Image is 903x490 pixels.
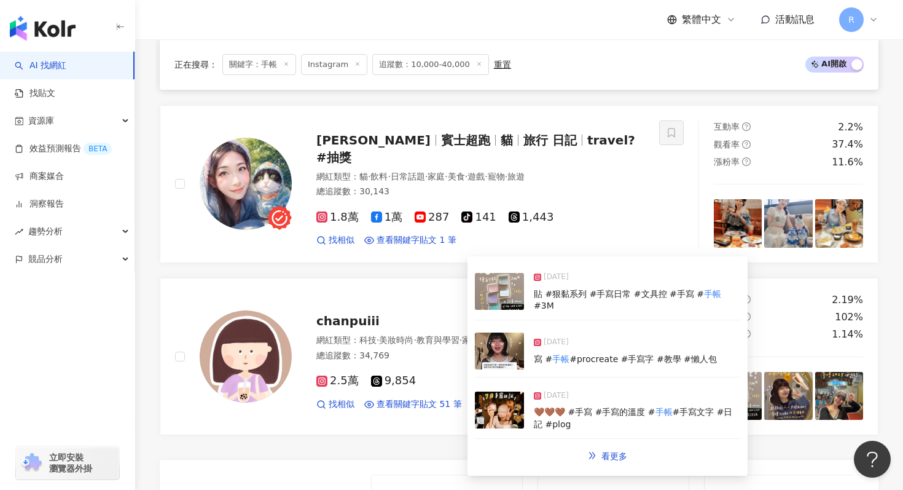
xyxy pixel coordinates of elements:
[588,451,596,460] span: double-right
[494,60,511,69] div: 重置
[316,171,644,183] div: 網紅類型 ：
[388,172,390,181] span: ·
[174,60,217,69] span: 正在搜尋 ：
[475,273,524,310] img: post-image
[359,335,377,345] span: 科技
[507,172,525,181] span: 旅遊
[544,336,569,349] span: [DATE]
[316,398,354,411] a: 找相似
[544,271,569,283] span: [DATE]
[523,133,577,148] span: 旅行 日記
[316,234,354,247] a: 找相似
[742,157,751,166] span: question-circle
[200,138,292,230] img: KOL Avatar
[462,335,479,345] span: 家庭
[501,133,513,148] span: 貓
[655,407,673,417] mark: 手帳
[534,301,554,310] span: #3M
[316,133,431,148] span: [PERSON_NAME]
[377,234,456,247] span: 查看關鍵字貼文 1 筆
[742,140,751,149] span: question-circle
[704,289,721,299] mark: 手帳
[838,121,863,134] div: 2.2%
[15,227,23,236] span: rise
[775,14,815,25] span: 活動訊息
[714,140,740,149] span: 觀看率
[714,122,740,132] span: 互動率
[377,335,379,345] span: ·
[316,314,380,328] span: chanpuiii
[316,374,359,387] span: 2.5萬
[359,172,368,181] span: 貓
[485,172,487,181] span: ·
[28,218,63,245] span: 趨勢分析
[20,453,44,473] img: chrome extension
[329,234,354,247] span: 找相似
[329,398,354,411] span: 找相似
[368,172,370,181] span: ·
[316,334,644,347] div: 網紅類型 ：
[488,172,505,181] span: 寵物
[475,392,524,429] img: post-image
[764,372,812,420] img: post-image
[415,211,449,224] span: 287
[377,398,462,411] span: 查看關鍵字貼文 51 筆
[28,107,54,135] span: 資源庫
[459,335,462,345] span: ·
[832,293,863,307] div: 2.19%
[15,198,64,210] a: 洞察報告
[371,211,402,224] span: 1萬
[49,452,92,474] span: 立即安裝 瀏覽器外掛
[413,335,416,345] span: ·
[714,157,740,167] span: 漲粉率
[160,278,878,436] a: KOL Avatarchanpuiii網紅類型：科技·美妝時尚·教育與學習·家庭總追蹤數：34,7692.5萬9,854找相似查看關鍵字貼文 51 筆互動率question-circle2.19...
[601,451,627,461] span: 看更多
[370,172,388,181] span: 飲料
[15,170,64,183] a: 商案媒合
[534,289,704,299] span: 貼 #狠黏系列 #手寫日常 #文具控 #手寫 #
[316,186,644,198] div: 總追蹤數 ： 30,143
[391,172,425,181] span: 日常話題
[16,446,119,480] a: chrome extension立即安裝 瀏覽器外掛
[428,172,445,181] span: 家庭
[371,374,416,387] span: 9,854
[835,310,863,324] div: 102%
[15,87,55,100] a: 找貼文
[10,16,76,41] img: logo
[815,372,863,420] img: post-image
[714,199,762,247] img: post-image
[815,199,863,247] img: post-image
[425,172,428,181] span: ·
[832,328,863,341] div: 1.14%
[316,133,635,165] span: travel?#抽獎
[505,172,507,181] span: ·
[475,333,524,369] img: post-image
[222,54,296,75] span: 關鍵字：手帳
[364,234,456,247] a: 查看關鍵字貼文 1 筆
[160,105,878,263] a: KOL Avatar[PERSON_NAME]賓士超跑貓旅行 日記travel?#抽獎網紅類型：貓·飲料·日常話題·家庭·美食·遊戲·寵物·旅遊總追蹤數：30,1431.8萬1萬2871411,...
[682,13,721,26] span: 繁體中文
[301,54,367,75] span: Instagram
[467,172,485,181] span: 遊戲
[848,13,854,26] span: R
[445,172,447,181] span: ·
[448,172,465,181] span: 美食
[544,390,569,402] span: [DATE]
[441,133,490,148] span: 賓士超跑
[854,441,891,478] iframe: Help Scout Beacon - Open
[316,211,359,224] span: 1.8萬
[28,245,63,273] span: 競品分析
[552,354,569,364] mark: 手帳
[534,407,732,429] span: #手寫文字 #日記 #plog
[461,211,496,224] span: 141
[372,54,489,75] span: 追蹤數：10,000-40,000
[379,335,413,345] span: 美妝時尚
[534,354,552,364] span: 寫 #
[764,199,812,247] img: post-image
[416,335,459,345] span: 教育與學習
[742,122,751,131] span: question-circle
[832,156,863,169] div: 11.6%
[465,172,467,181] span: ·
[534,407,655,417] span: 🤎🤎🤎 #手寫 #手寫的溫度 #
[15,143,112,155] a: 效益預測報告BETA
